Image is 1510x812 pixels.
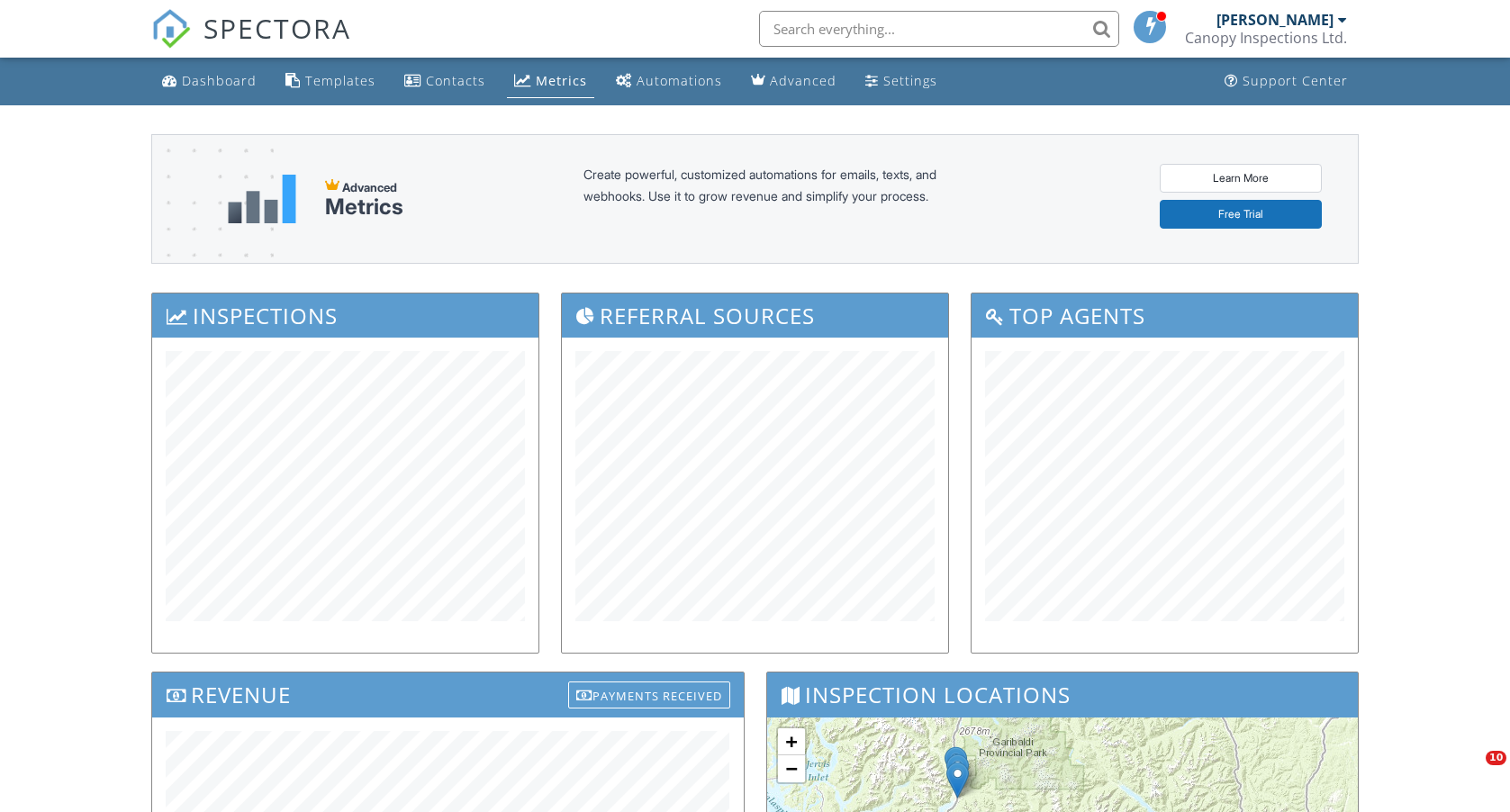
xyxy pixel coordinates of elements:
[182,72,257,89] div: Dashboard
[397,65,493,98] a: Contacts
[609,65,729,98] a: Automations (Basic)
[325,194,403,220] div: Metrics
[1449,751,1492,794] iframe: Intercom live chat
[152,135,274,334] img: advanced-banner-bg-f6ff0eecfa0ee76150a1dea9fec4b49f333892f74bc19f1b897a312d7a1b2ff3.png
[759,11,1119,47] input: Search everything...
[426,72,485,89] div: Contacts
[152,672,744,717] h3: Revenue
[228,175,296,223] img: metrics-aadfce2e17a16c02574e7fc40e4d6b8174baaf19895a402c862ea781aae8ef5b.svg
[151,24,351,62] a: SPECTORA
[778,728,805,755] a: Zoom in
[155,65,264,98] a: Dashboard
[562,293,948,338] h3: Referral Sources
[883,72,937,89] div: Settings
[767,672,1359,717] h3: Inspection Locations
[637,72,722,89] div: Automations
[568,681,730,708] div: Payments Received
[568,677,730,707] a: Payments Received
[536,72,587,89] div: Metrics
[152,293,538,338] h3: Inspections
[203,9,351,47] span: SPECTORA
[1243,72,1348,89] div: Support Center
[342,180,397,194] span: Advanced
[744,65,844,98] a: Advanced
[1486,751,1506,765] span: 10
[583,164,980,234] div: Create powerful, customized automations for emails, texts, and webhooks. Use it to grow revenue a...
[1160,164,1322,193] a: Learn More
[858,65,945,98] a: Settings
[305,72,375,89] div: Templates
[1216,11,1334,29] div: [PERSON_NAME]
[770,72,836,89] div: Advanced
[507,65,594,98] a: Metrics
[278,65,383,98] a: Templates
[1217,65,1355,98] a: Support Center
[1185,29,1347,47] div: Canopy Inspections Ltd.
[151,9,191,49] img: The Best Home Inspection Software - Spectora
[1160,200,1322,229] a: Free Trial
[972,293,1358,338] h3: Top Agents
[778,755,805,782] a: Zoom out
